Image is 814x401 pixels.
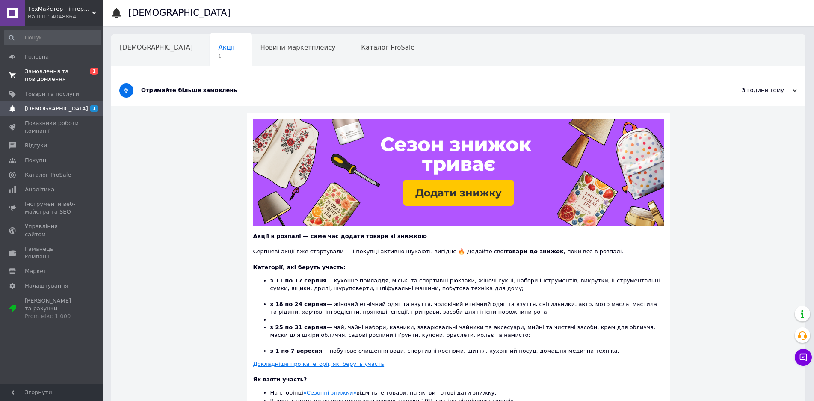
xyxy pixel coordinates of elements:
[25,297,79,321] span: [PERSON_NAME] та рахунки
[28,5,92,13] span: ТехМайстер - інтернет-крамниця побутової техніки та товарів для дому
[25,171,71,179] span: Каталог ProSale
[25,223,79,238] span: Управління сайтом
[4,30,101,45] input: Пошук
[120,44,193,51] span: [DEMOGRAPHIC_DATA]
[270,324,664,347] li: — чай, чайні набори, кавники, заварювальні чайники та аксесуари, мийні та чистячі засоби, крем дл...
[303,389,356,396] a: «Сезонні знижки»
[25,312,79,320] div: Prom мікс 1 000
[711,86,797,94] div: 3 години тому
[141,86,711,94] div: Отримайте більше замовлень
[270,347,664,355] li: — побутове очищення води, спортивні костюми, шиття, кухонний посуд, домашня медична техніка.
[25,186,54,193] span: Аналітика
[253,240,664,255] div: Серпневі акції вже стартували — і покупці активно шукають вигідне 🔥 Додайте свої , поки все в роз...
[270,301,327,307] b: з 18 по 24 серпня
[25,90,79,98] span: Товари та послуги
[25,119,79,135] span: Показники роботи компанії
[25,245,79,261] span: Гаманець компанії
[128,8,231,18] h1: [DEMOGRAPHIC_DATA]
[270,277,327,284] b: з 11 по 17 серпня
[270,324,327,330] b: з 25 по 31 серпня
[795,349,812,366] button: Чат з покупцем
[25,105,88,113] span: [DEMOGRAPHIC_DATA]
[361,44,414,51] span: Каталог ProSale
[25,282,68,290] span: Налаштування
[25,68,79,83] span: Замовлення та повідомлення
[219,53,235,59] span: 1
[270,300,664,316] li: — жіночий етнічний одяг та взуття, чоловічий етнічний одяг та взуття, світильники, авто, мото мас...
[90,68,98,75] span: 1
[25,53,49,61] span: Головна
[505,248,564,255] b: товари до знижок
[270,348,323,354] b: з 1 по 7 вересня
[90,105,98,112] span: 1
[25,157,48,164] span: Покупці
[25,267,47,275] span: Маркет
[25,200,79,216] span: Інструменти веб-майстра та SEO
[260,44,335,51] span: Новини маркетплейсу
[219,44,235,51] span: Акції
[253,233,427,239] b: Акції в розпалі — саме час додати товари зі знижкою
[253,376,307,383] b: Як взяти участь?
[270,277,664,300] li: — кухонне приладдя, міські та спортивні рюкзаки, жіночі сукні, набори інструментів, викрутки, інс...
[28,13,103,21] div: Ваш ID: 4048864
[270,389,664,397] li: На сторінці відмітьте товари, на які ви готові дати знижку.
[253,361,386,367] a: Докладніше про категорії, які беруть участь.
[25,142,47,149] span: Відгуки
[253,361,385,367] u: Докладніше про категорії, які беруть участь
[253,264,346,270] b: Категорії, які беруть участь:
